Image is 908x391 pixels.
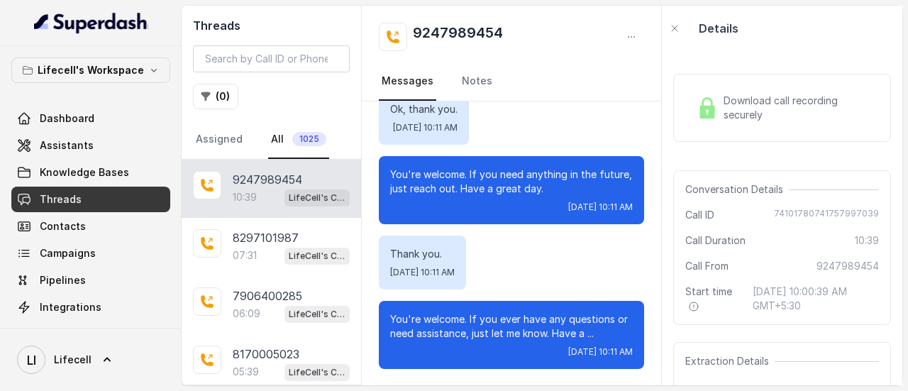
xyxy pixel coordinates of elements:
[11,160,170,185] a: Knowledge Bases
[685,208,714,222] span: Call ID
[11,57,170,83] button: Lifecell's Workspace
[193,17,350,34] h2: Threads
[193,84,238,109] button: (0)
[774,208,879,222] span: 74101780741757997039
[40,327,101,341] span: API Settings
[233,229,299,246] p: 8297101987
[40,219,86,233] span: Contacts
[816,259,879,273] span: 9247989454
[379,62,436,101] a: Messages
[40,246,96,260] span: Campaigns
[699,20,738,37] p: Details
[11,187,170,212] a: Threads
[379,62,644,101] nav: Tabs
[40,111,94,126] span: Dashboard
[54,353,92,367] span: Lifecell
[289,307,345,321] p: LifeCell's Call Assistant
[233,307,260,321] p: 06:09
[268,121,329,159] a: All1025
[40,192,82,206] span: Threads
[27,353,36,368] text: LI
[193,45,350,72] input: Search by Call ID or Phone Number
[685,285,741,313] span: Start time
[193,121,245,159] a: Assigned
[34,11,148,34] img: light.svg
[413,23,503,51] h2: 9247989454
[390,267,455,278] span: [DATE] 10:11 AM
[685,233,746,248] span: Call Duration
[568,346,633,358] span: [DATE] 10:11 AM
[390,167,633,196] p: You're welcome. If you need anything in the future, just reach out. Have a great day.
[697,97,718,119] img: Lock Icon
[11,268,170,293] a: Pipelines
[233,287,302,304] p: 7906400285
[233,248,257,263] p: 07:31
[390,312,633,341] p: You're welcome. If you ever have any questions or need assistance, just let me know. Have a ...
[289,365,345,380] p: LifeCell's Call Assistant
[685,182,789,197] span: Conversation Details
[393,122,458,133] span: [DATE] 10:11 AM
[38,62,144,79] p: Lifecell's Workspace
[11,294,170,320] a: Integrations
[289,191,345,205] p: LifeCell's Call Assistant
[233,190,257,204] p: 10:39
[233,171,302,188] p: 9247989454
[233,346,299,363] p: 8170005023
[11,214,170,239] a: Contacts
[11,241,170,266] a: Campaigns
[753,285,879,313] span: [DATE] 10:00:39 AM GMT+5:30
[40,300,101,314] span: Integrations
[11,340,170,380] a: Lifecell
[459,62,495,101] a: Notes
[40,273,86,287] span: Pipelines
[390,102,458,116] p: Ok, thank you.
[724,94,873,122] span: Download call recording securely
[40,165,129,180] span: Knowledge Bases
[40,138,94,153] span: Assistants
[855,233,879,248] span: 10:39
[193,121,350,159] nav: Tabs
[292,132,326,146] span: 1025
[568,202,633,213] span: [DATE] 10:11 AM
[685,259,729,273] span: Call From
[11,321,170,347] a: API Settings
[11,106,170,131] a: Dashboard
[685,354,775,368] span: Extraction Details
[11,133,170,158] a: Assistants
[390,247,455,261] p: Thank you.
[289,249,345,263] p: LifeCell's Call Assistant
[233,365,259,379] p: 05:39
